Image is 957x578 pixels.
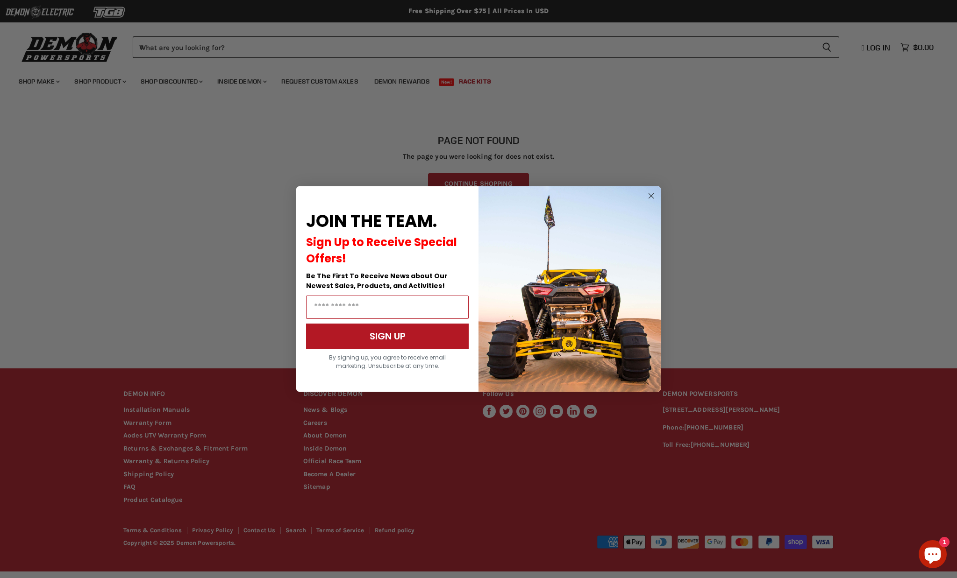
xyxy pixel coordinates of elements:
[645,190,657,202] button: Close dialog
[478,186,661,392] img: a9095488-b6e7-41ba-879d-588abfab540b.jpeg
[306,324,469,349] button: SIGN UP
[306,234,457,266] span: Sign Up to Receive Special Offers!
[306,271,448,290] span: Be The First To Receive News about Our Newest Sales, Products, and Activities!
[916,540,950,571] inbox-online-store-chat: Shopify online store chat
[306,296,469,319] input: Email Address
[329,353,446,370] span: By signing up, you agree to receive email marketing. Unsubscribe at any time.
[306,209,437,233] span: JOIN THE TEAM.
